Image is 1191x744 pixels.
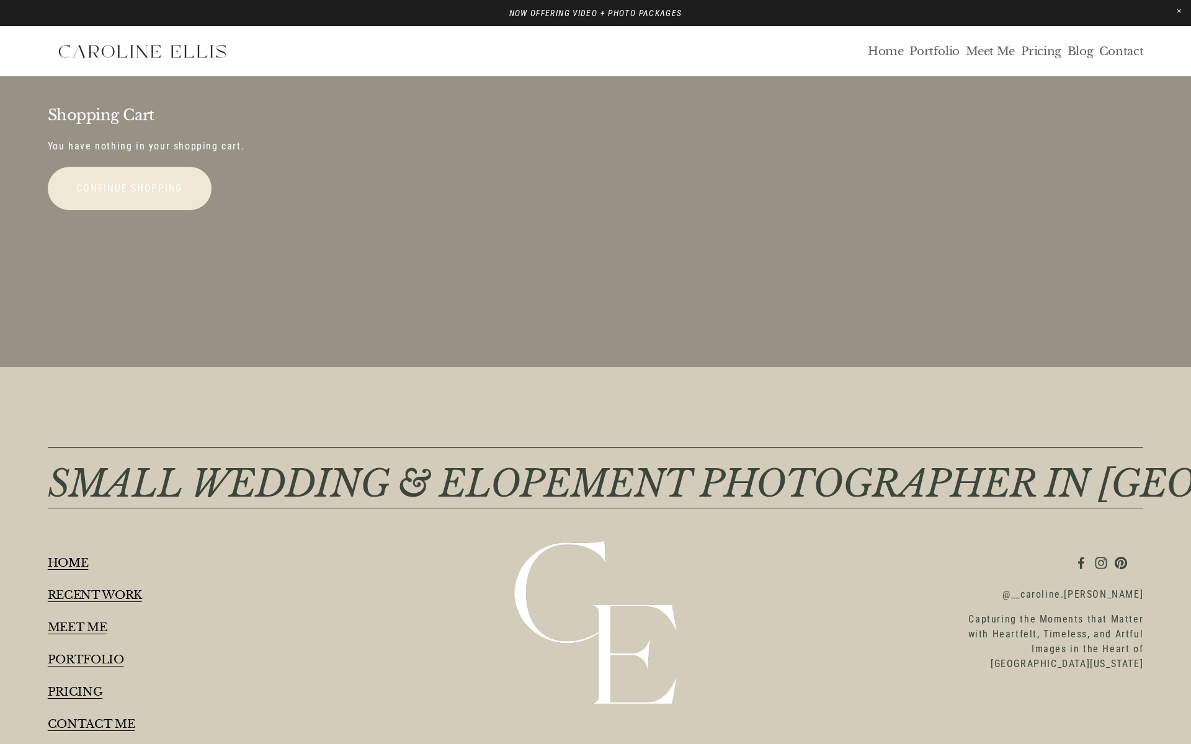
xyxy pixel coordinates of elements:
[48,167,212,210] a: Continue Shopping
[1099,44,1143,59] a: Contact
[48,589,142,601] a: RECENT WORK
[48,621,107,634] a: MEET ME
[48,108,1143,123] h2: Shopping Cart
[48,686,102,698] a: PRICING
[48,557,89,569] a: HOME
[48,139,1143,153] p: You have nothing in your shopping cart.
[48,718,135,730] a: CONTACT ME
[966,44,1015,59] a: Meet Me
[1021,44,1061,59] a: Pricing
[1115,557,1127,569] a: Pinterest
[1068,44,1094,59] a: Blog
[1095,557,1107,569] a: Instagram
[1075,557,1087,569] a: Ellis Illustrations
[48,653,124,666] a: PORTFOLIO
[966,612,1143,671] p: Capturing the Moments that Matter with Heartfelt, Timeless, and Artful Images in the Heart of [GE...
[909,44,960,59] a: Portfolio
[966,587,1143,602] p: @__caroline.[PERSON_NAME]
[868,44,904,59] a: Home
[48,36,236,67] img: Western North Carolina Faith Based Elopement Photographer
